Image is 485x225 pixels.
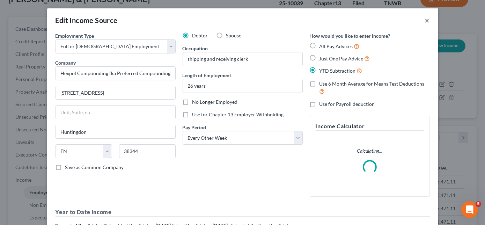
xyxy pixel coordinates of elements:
span: Use for Chapter 13 Employer Withholding [192,111,284,117]
input: -- [183,52,302,66]
span: Use for Payroll deduction [319,101,375,107]
iframe: Intercom live chat [461,201,478,218]
span: Company [56,60,76,66]
div: Edit Income Source [56,15,118,25]
label: Length of Employment [183,72,232,79]
h5: Year to Date Income [56,208,430,217]
button: × [425,16,430,24]
input: ex: 2 years [183,79,302,93]
span: Just One Pay Advice [319,56,363,61]
span: 5 [476,201,481,207]
input: Enter zip... [119,144,176,158]
input: Search company by name... [56,66,176,80]
span: All Pay Advices [319,43,353,49]
label: How would you like to enter income? [310,32,390,39]
span: Debtor [192,32,208,38]
p: Calculating... [316,147,424,154]
span: Pay Period [183,124,206,130]
input: Enter city... [56,125,175,138]
label: Occupation [183,45,208,52]
input: Enter address... [56,86,175,100]
h5: Income Calculator [316,122,424,131]
span: Spouse [226,32,242,38]
span: Use 6 Month Average for Means Test Deductions [319,81,425,87]
span: Employment Type [56,33,94,39]
span: Save as Common Company [65,164,124,170]
input: Unit, Suite, etc... [56,106,175,119]
span: YTD Subtraction [319,68,356,74]
span: No Longer Employed [192,99,238,105]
